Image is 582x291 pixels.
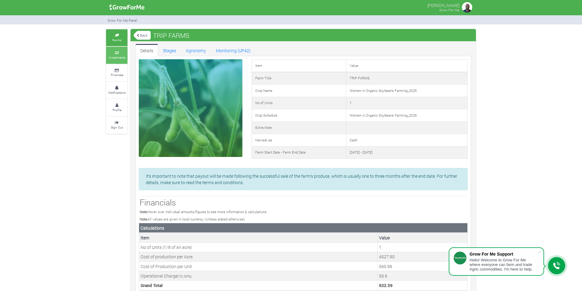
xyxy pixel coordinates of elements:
b: Item [141,235,149,241]
span: 10.00 [179,274,188,278]
td: This is the cost of a Unit [378,262,467,271]
td: 1 [346,97,467,109]
td: [DATE] - [DATE] [346,146,467,159]
a: Profile [106,99,127,116]
td: This is the Total Cost. (Unit Cost + (Operational Charge * Unit Cost)) * No of Units [378,281,467,290]
td: Farm Start Date - Farm End Date [252,146,346,159]
td: Farm Title [252,72,346,85]
p: [PERSON_NAME] [427,1,459,9]
img: growforme image [107,1,147,13]
small: Investments [109,55,125,60]
a: Investments [106,47,127,64]
td: Cash [346,134,467,147]
small: Grow For Me Panel [108,18,137,23]
td: This is the number of Units, its (1/8 of an acre) [378,242,467,252]
td: Cost of Production per Unit [139,262,378,271]
div: Hello! Welcome to Grow For Me where everyone can farm and trade Agric commodities. I'm here to help. [470,258,537,271]
a: Farms [106,29,127,46]
a: Back [134,30,151,40]
td: Women in Organic Soybeans Farming_2025 [346,109,467,122]
td: Women in Organic Soybeans Farming_2025 [346,85,467,97]
b: Note: [140,217,148,221]
td: No of Units [252,97,346,109]
span: TRIP FARMS [152,29,191,42]
a: Finances [106,64,127,81]
b: Note: [140,209,148,214]
small: Notifications [108,90,126,95]
small: Profile [112,108,121,112]
h3: Financials [140,198,467,207]
td: Value [346,60,467,72]
small: Sign Out [111,125,123,129]
a: Agronomy [181,44,211,56]
small: Hover over individual amounts/figures to see more information & calculations [140,209,267,214]
a: Sign Out [106,117,127,133]
a: Monitoring (UP42) [211,44,256,56]
td: Extra Note [252,122,346,134]
b: Value [379,235,390,241]
td: No of Units (1/8 of an acre) [139,242,378,252]
td: Operational Charge [139,271,378,281]
a: Details [135,44,158,56]
td: Harvest as [252,134,346,147]
div: Grow For Me Support [470,252,537,256]
td: This is the cost of an Acre [378,252,467,261]
a: Notifications [106,82,127,99]
th: Calculations [139,223,468,233]
td: This is the operational charge by Grow For Me [378,271,467,281]
td: Crop Name [252,85,346,97]
td: Item [252,60,346,72]
img: growforme image [461,1,473,13]
td: Crop Schedule [252,109,346,122]
small: ( %) [178,274,192,278]
small: All values are given in local currency (Unless stated otherwise) [140,217,245,221]
p: It's important to note that payout will be made following the successful sale of the farm's produ... [146,173,461,186]
b: Grand Total [141,282,163,288]
td: TRIP FARMS [346,72,467,85]
small: Grow For Me [439,8,459,12]
small: Finances [111,73,123,77]
a: Stages [158,44,181,56]
td: Cost of production per Acre [139,252,378,261]
small: Farms [112,38,121,42]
